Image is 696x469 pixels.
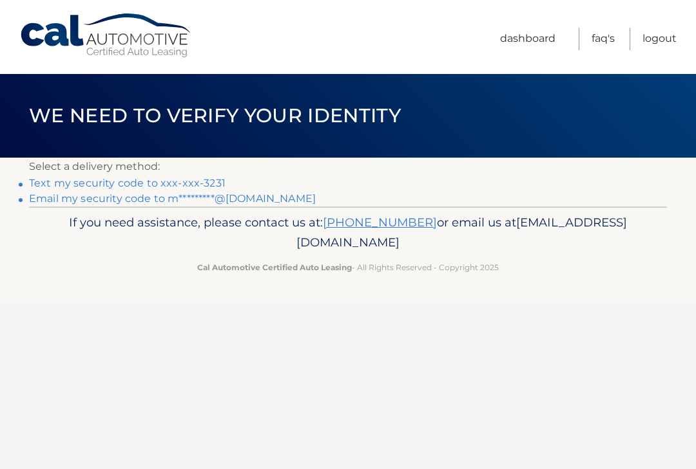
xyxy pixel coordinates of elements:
[323,215,437,230] a: [PHONE_NUMBER]
[29,104,401,127] span: We need to verify your identity
[592,28,615,50] a: FAQ's
[643,28,677,50] a: Logout
[48,261,648,274] p: - All Rights Reserved - Copyright 2025
[29,192,316,205] a: Email my security code to m*********@[DOMAIN_NAME]
[29,158,667,176] p: Select a delivery method:
[29,177,226,189] a: Text my security code to xxx-xxx-3231
[48,212,648,253] p: If you need assistance, please contact us at: or email us at
[19,13,193,59] a: Cal Automotive
[500,28,556,50] a: Dashboard
[197,262,352,272] strong: Cal Automotive Certified Auto Leasing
